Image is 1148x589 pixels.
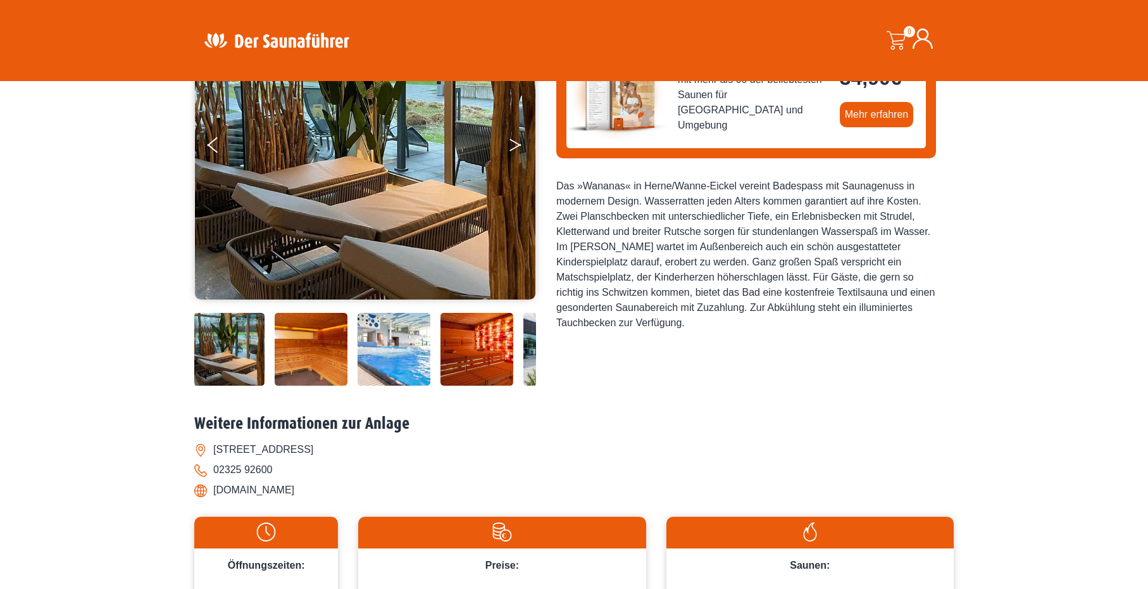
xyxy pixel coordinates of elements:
[194,414,954,434] h2: Weitere Informationen zur Anlage
[904,26,915,37] span: 0
[840,66,902,89] bdi: 34,90
[228,560,305,571] span: Öffnungszeiten:
[673,522,947,541] img: Flamme-weiss.svg
[890,66,902,89] span: €
[365,522,639,541] img: Preise-weiss.svg
[194,480,954,500] li: [DOMAIN_NAME]
[790,560,830,571] span: Saunen:
[194,440,954,460] li: [STREET_ADDRESS]
[194,460,954,480] li: 02325 92600
[840,102,914,127] a: Mehr erfahren
[678,57,830,133] span: Saunaführer West 2025/2026 - mit mehr als 60 der beliebtesten Saunen für [GEOGRAPHIC_DATA] und Um...
[566,42,668,144] img: der-saunafuehrer-2025-west.jpg
[556,179,936,331] div: Das »Wananas« in Herne/Wanne-Eickel vereint Badespass mit Saunagenuss in modernem Design. Wasserr...
[508,132,540,163] button: Next
[485,560,519,571] span: Preise:
[208,132,239,163] button: Previous
[201,522,332,541] img: Uhr-weiss.svg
